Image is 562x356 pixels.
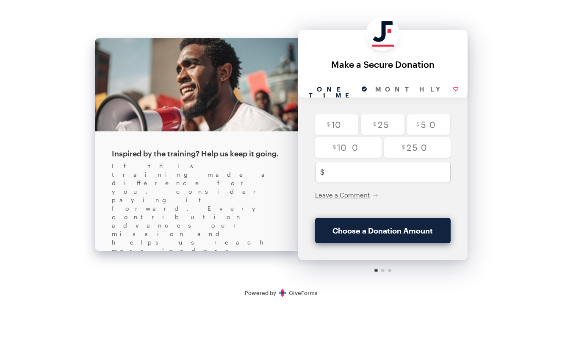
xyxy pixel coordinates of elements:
[315,191,370,199] span: Leave a Comment
[112,148,281,159] div: Inspired by the training? Help us keep it going.
[245,289,317,296] a: Secure DonationsPowered byGiveForms
[315,218,451,243] button: Choose a Donation Amount
[315,191,378,199] button: Leave a Comment
[307,59,459,69] div: Make a Secure Donation
[95,38,298,131] img: cover.jpg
